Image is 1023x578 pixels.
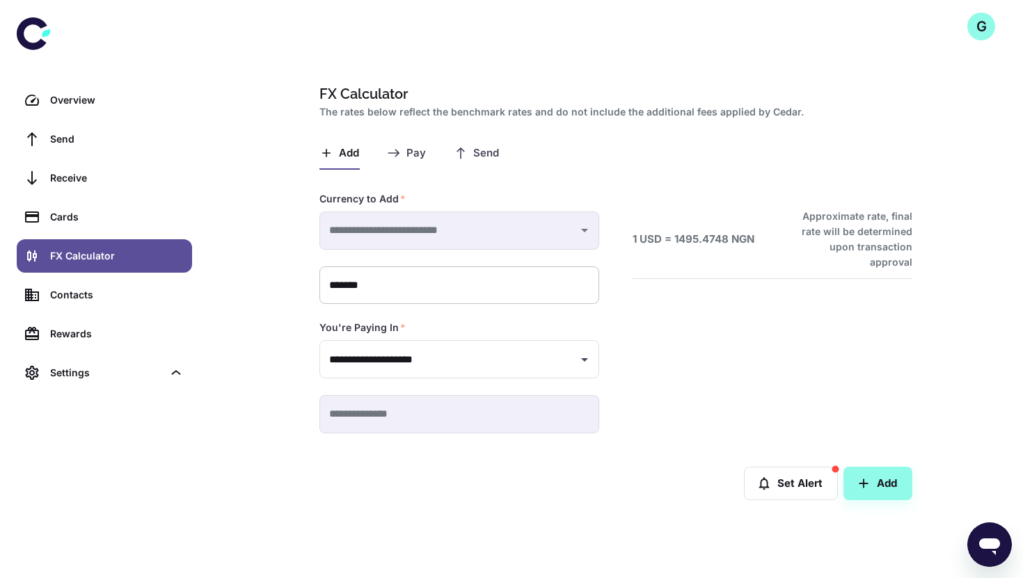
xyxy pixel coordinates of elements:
[17,317,192,351] a: Rewards
[843,467,912,500] button: Add
[50,93,184,108] div: Overview
[406,147,426,160] span: Pay
[967,522,1012,567] iframe: Button to launch messaging window
[786,209,912,270] h6: Approximate rate, final rate will be determined upon transaction approval
[17,200,192,234] a: Cards
[50,170,184,186] div: Receive
[339,147,359,160] span: Add
[50,131,184,147] div: Send
[744,467,838,500] button: Set Alert
[319,192,406,206] label: Currency to Add
[17,122,192,156] a: Send
[473,147,499,160] span: Send
[50,248,184,264] div: FX Calculator
[575,350,594,369] button: Open
[50,209,184,225] div: Cards
[50,287,184,303] div: Contacts
[17,239,192,273] a: FX Calculator
[17,356,192,390] div: Settings
[17,83,192,117] a: Overview
[50,365,163,380] div: Settings
[319,83,907,104] h1: FX Calculator
[319,104,907,120] h2: The rates below reflect the benchmark rates and do not include the additional fees applied by Cedar.
[633,232,754,248] h6: 1 USD = 1495.4748 NGN
[967,13,995,40] button: G
[17,161,192,195] a: Receive
[17,278,192,312] a: Contacts
[50,326,184,342] div: Rewards
[319,321,406,335] label: You're Paying In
